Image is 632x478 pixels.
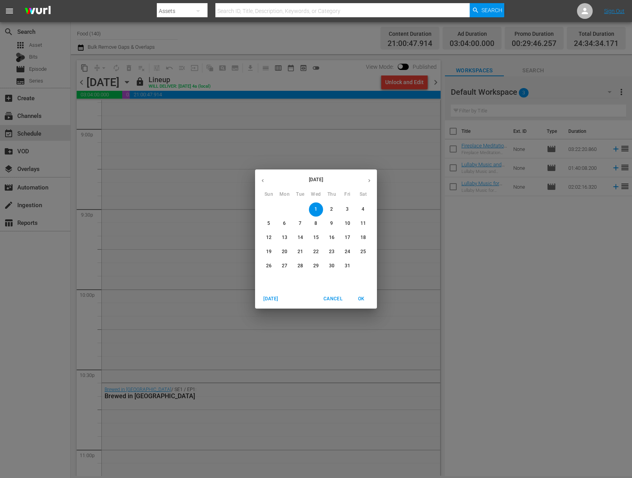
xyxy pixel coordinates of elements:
[330,220,333,227] p: 9
[309,231,323,245] button: 15
[309,202,323,217] button: 1
[345,248,350,255] p: 24
[314,220,317,227] p: 8
[345,220,350,227] p: 10
[356,245,370,259] button: 25
[299,220,301,227] p: 7
[325,202,339,217] button: 2
[261,295,280,303] span: [DATE]
[298,263,303,269] p: 28
[340,259,355,273] button: 31
[309,245,323,259] button: 22
[340,245,355,259] button: 24
[282,263,287,269] p: 27
[356,202,370,217] button: 4
[267,220,270,227] p: 5
[314,206,317,213] p: 1
[283,220,286,227] p: 6
[345,234,350,241] p: 17
[277,231,292,245] button: 13
[325,231,339,245] button: 16
[362,206,364,213] p: 4
[270,176,362,183] p: [DATE]
[352,295,371,303] span: OK
[293,259,307,273] button: 28
[340,202,355,217] button: 3
[293,217,307,231] button: 7
[356,231,370,245] button: 18
[19,2,57,20] img: ans4CAIJ8jUAAAAAAAAAAAAAAAAAAAAAAAAgQb4GAAAAAAAAAAAAAAAAAAAAAAAAJMjXAAAAAAAAAAAAAAAAAAAAAAAAgAT5G...
[277,245,292,259] button: 20
[356,217,370,231] button: 11
[262,191,276,199] span: Sun
[323,295,342,303] span: Cancel
[313,234,319,241] p: 15
[340,231,355,245] button: 17
[330,206,333,213] p: 2
[325,217,339,231] button: 9
[340,191,355,199] span: Fri
[604,8,625,14] a: Sign Out
[309,259,323,273] button: 29
[262,259,276,273] button: 26
[349,292,374,305] button: OK
[5,6,14,16] span: menu
[313,248,319,255] p: 22
[266,248,272,255] p: 19
[258,292,283,305] button: [DATE]
[282,248,287,255] p: 20
[481,3,502,17] span: Search
[277,259,292,273] button: 27
[298,234,303,241] p: 14
[360,234,366,241] p: 18
[345,263,350,269] p: 31
[266,234,272,241] p: 12
[309,191,323,199] span: Wed
[329,248,334,255] p: 23
[360,248,366,255] p: 25
[325,259,339,273] button: 30
[282,234,287,241] p: 13
[262,231,276,245] button: 12
[293,191,307,199] span: Tue
[262,217,276,231] button: 5
[356,191,370,199] span: Sat
[360,220,366,227] p: 11
[346,206,349,213] p: 3
[277,217,292,231] button: 6
[293,231,307,245] button: 14
[329,234,334,241] p: 16
[266,263,272,269] p: 26
[320,292,345,305] button: Cancel
[277,191,292,199] span: Mon
[329,263,334,269] p: 30
[340,217,355,231] button: 10
[293,245,307,259] button: 21
[313,263,319,269] p: 29
[309,217,323,231] button: 8
[262,245,276,259] button: 19
[325,245,339,259] button: 23
[325,191,339,199] span: Thu
[298,248,303,255] p: 21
